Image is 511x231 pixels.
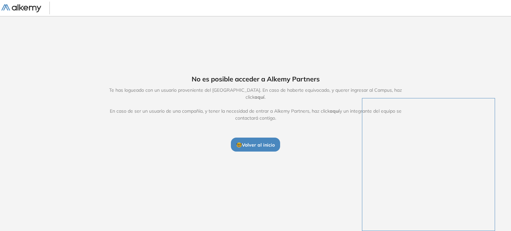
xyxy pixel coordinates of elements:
button: 🤓Volver al inicio [231,138,280,152]
iframe: Chat Widget [362,11,511,231]
div: Widget de chat [362,11,511,231]
img: Logo [1,4,41,13]
span: 🤓 Volver al inicio [236,142,275,148]
span: aquí [330,108,340,114]
span: No es posible acceder a Alkemy Partners [192,74,320,84]
span: aquí [255,94,264,100]
span: Te has logueado con un usuario proveniente del [GEOGRAPHIC_DATA]. En caso de haberte equivocado, ... [102,87,409,122]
